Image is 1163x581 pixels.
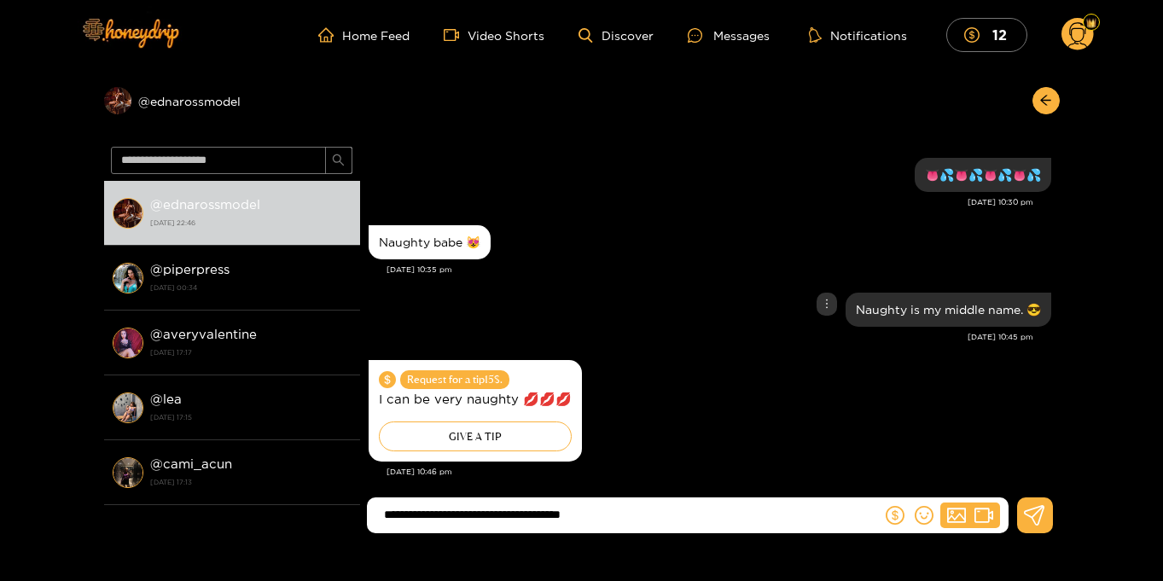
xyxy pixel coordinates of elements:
[325,147,352,174] button: search
[150,345,352,360] strong: [DATE] 17:17
[104,87,360,114] div: @ednarossmodel
[379,235,480,249] div: Naughty babe 😻
[369,360,582,462] div: Aug. 17, 10:46 pm
[379,371,396,388] span: dollar-circle
[369,196,1033,208] div: [DATE] 10:30 pm
[846,293,1051,327] div: Aug. 17, 10:45 pm
[400,370,509,389] span: Request for a tip 15 $.
[150,262,230,276] strong: @ piperpress
[318,27,342,43] span: home
[369,225,491,259] div: Aug. 17, 10:35 pm
[804,26,912,44] button: Notifications
[369,331,1033,343] div: [DATE] 10:45 pm
[379,421,572,451] div: GIVE A TIP
[332,154,345,168] span: search
[1086,18,1096,28] img: Fan Level
[113,198,143,229] img: conversation
[150,215,352,230] strong: [DATE] 22:46
[974,506,993,525] span: video-camera
[915,158,1051,192] div: Aug. 17, 10:30 pm
[1032,87,1060,114] button: arrow-left
[1039,94,1052,108] span: arrow-left
[150,474,352,490] strong: [DATE] 17:13
[113,328,143,358] img: conversation
[387,264,1051,276] div: [DATE] 10:35 pm
[856,303,1041,317] div: Naughty is my middle name. 😎
[444,27,544,43] a: Video Shorts
[925,168,1041,182] div: 👅💦👅💦👅💦👅💦
[882,503,908,528] button: dollar
[150,197,260,212] strong: @ ednarossmodel
[150,456,232,471] strong: @ cami_acun
[688,26,770,45] div: Messages
[113,392,143,423] img: conversation
[150,410,352,425] strong: [DATE] 17:15
[113,263,143,293] img: conversation
[947,506,966,525] span: picture
[990,26,1009,44] mark: 12
[387,466,1051,478] div: [DATE] 10:46 pm
[318,27,410,43] a: Home Feed
[150,392,182,406] strong: @ lea
[379,389,572,409] p: I can be very naughty 💋💋💋
[579,28,653,43] a: Discover
[940,503,1000,528] button: picturevideo-camera
[964,27,988,43] span: dollar
[444,27,468,43] span: video-camera
[886,506,904,525] span: dollar
[946,18,1027,51] button: 12
[150,327,257,341] strong: @ averyvalentine
[915,506,933,525] span: smile
[150,280,352,295] strong: [DATE] 00:34
[821,298,833,310] span: more
[113,457,143,488] img: conversation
